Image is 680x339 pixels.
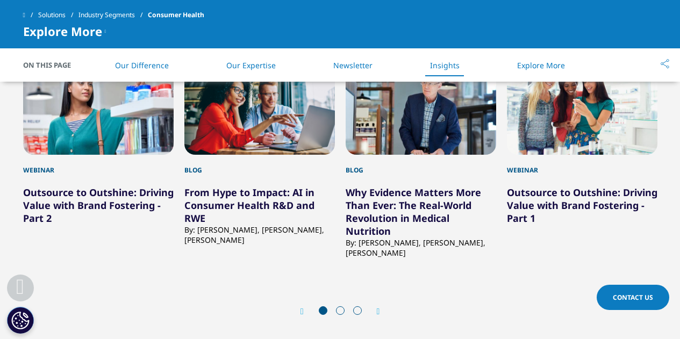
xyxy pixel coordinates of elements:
a: Industry Segments [78,5,148,25]
a: Our Difference [115,60,169,70]
div: By: [PERSON_NAME], [PERSON_NAME], [PERSON_NAME] [184,225,335,245]
span: Consumer Health [148,5,204,25]
span: Contact Us [613,293,653,302]
span: On This Page [23,60,82,70]
a: Why Evidence Matters More Than Ever: The Real-World Revolution in Medical Nutrition [346,186,481,237]
div: By: [PERSON_NAME], [PERSON_NAME], [PERSON_NAME] [346,237,496,258]
a: Newsletter [333,60,373,70]
div: Previous slide [300,306,314,316]
div: 4 / 12 [507,57,657,258]
a: Contact Us [597,285,669,310]
a: Solutions [38,5,78,25]
div: 3 / 12 [346,57,496,258]
button: Cookies Settings [7,307,34,334]
a: Insights [430,60,460,70]
div: 1 / 12 [23,57,174,258]
a: Explore More [517,60,565,70]
div: Webinar [507,155,657,175]
div: Webinar [23,155,174,175]
div: Next slide [366,306,380,316]
a: Outsource to Outshine: Driving Value with Brand Fostering - Part 2 [23,186,174,225]
div: 2 / 12 [184,57,335,258]
div: Blog [184,155,335,175]
a: From Hype to Impact: AI in Consumer Health R&D and RWE [184,186,314,225]
a: Outsource to Outshine: Driving Value with Brand Fostering - Part 1 [507,186,657,225]
a: Our Expertise [226,60,276,70]
span: Explore More [23,25,102,38]
div: Blog [346,155,496,175]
